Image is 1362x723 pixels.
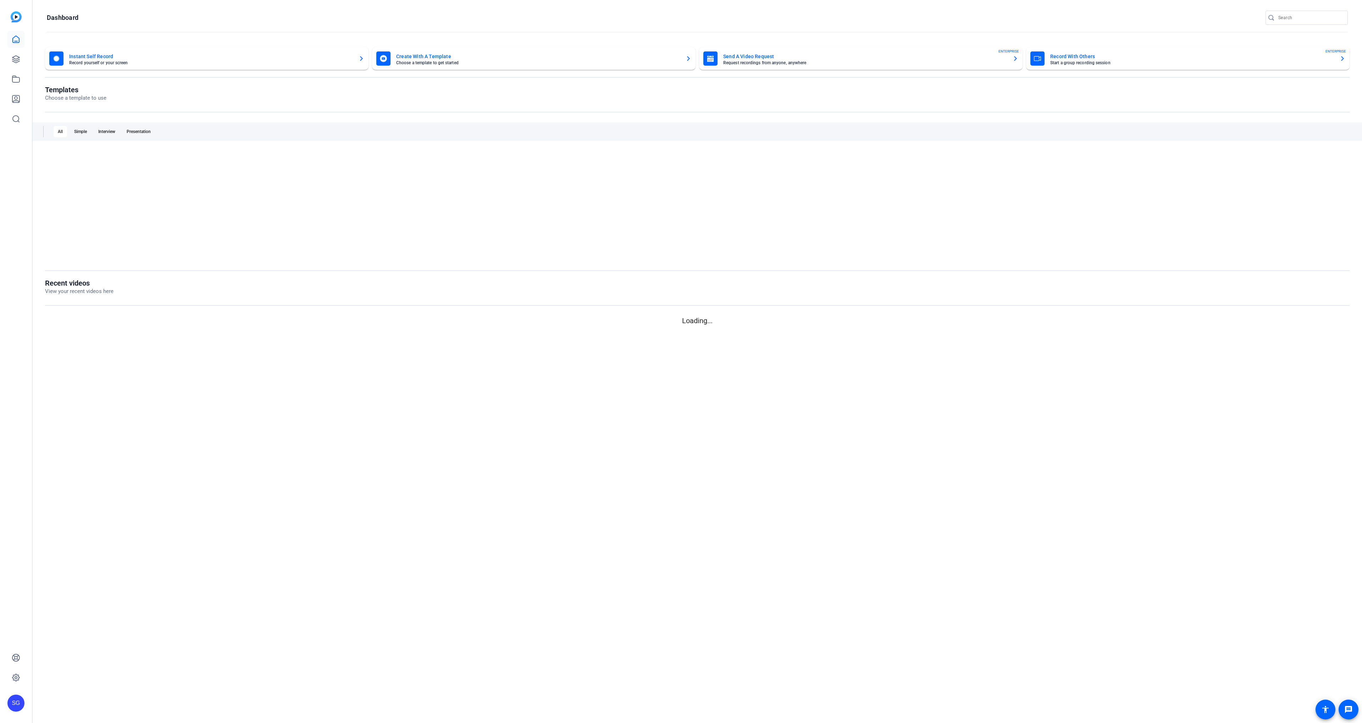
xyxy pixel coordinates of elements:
mat-card-title: Record With Others [1050,52,1334,61]
mat-card-title: Create With A Template [396,52,680,61]
mat-icon: accessibility [1321,705,1330,714]
mat-card-title: Send A Video Request [723,52,1007,61]
span: ENTERPRISE [998,49,1019,54]
p: Choose a template to use [45,94,106,102]
mat-card-title: Instant Self Record [69,52,353,61]
img: blue-gradient.svg [11,11,22,22]
h1: Templates [45,85,106,94]
div: All [54,126,67,137]
button: Instant Self RecordRecord yourself or your screen [45,47,369,70]
div: SG [7,695,24,712]
div: Interview [94,126,120,137]
mat-icon: message [1344,705,1353,714]
mat-card-subtitle: Request recordings from anyone, anywhere [723,61,1007,65]
h1: Recent videos [45,279,113,287]
div: Simple [70,126,91,137]
p: View your recent videos here [45,287,113,296]
span: ENTERPRISE [1325,49,1346,54]
mat-card-subtitle: Choose a template to get started [396,61,680,65]
input: Search [1278,13,1342,22]
div: Presentation [122,126,155,137]
button: Create With A TemplateChoose a template to get started [372,47,696,70]
button: Send A Video RequestRequest recordings from anyone, anywhereENTERPRISE [699,47,1023,70]
p: Loading... [45,315,1350,326]
button: Record With OthersStart a group recording sessionENTERPRISE [1026,47,1350,70]
h1: Dashboard [47,13,78,22]
mat-card-subtitle: Record yourself or your screen [69,61,353,65]
mat-card-subtitle: Start a group recording session [1050,61,1334,65]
